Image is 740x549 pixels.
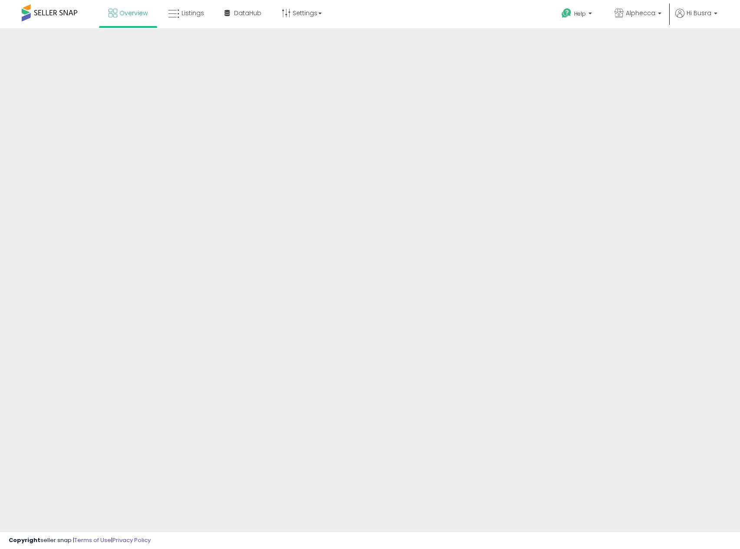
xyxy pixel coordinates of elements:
a: Help [555,1,601,28]
span: Alphecca [626,9,655,17]
span: Overview [119,9,148,17]
span: Help [574,10,586,17]
i: Get Help [561,8,572,19]
span: Listings [182,9,204,17]
span: DataHub [234,9,261,17]
a: Hi Busra [675,9,717,28]
span: Hi Busra [687,9,711,17]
